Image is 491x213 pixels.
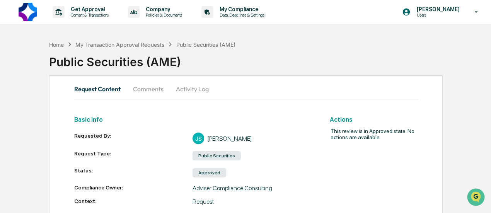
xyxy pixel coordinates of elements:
div: Approved [193,168,226,177]
p: Get Approval [65,6,113,12]
p: Company [140,6,186,12]
h2: This review is in Approved state. No actions are available. [311,128,418,140]
p: My Compliance [213,6,268,12]
img: 1746055101610-c473b297-6a78-478c-a979-82029cc54cd1 [8,59,22,73]
p: Data, Deadlines & Settings [213,12,268,18]
div: secondary tabs example [74,80,418,98]
div: Requested By: [74,133,193,144]
a: 🔎Data Lookup [5,109,52,123]
span: Attestations [64,97,96,105]
button: Start new chat [131,61,141,70]
div: Public Securities (AME) [176,41,235,48]
div: 🔎 [8,112,14,119]
h2: Basic Info [74,116,311,123]
a: 🖐️Preclearance [5,94,53,108]
div: My Transaction Approval Requests [75,41,164,48]
p: Users [411,12,464,18]
img: logo [19,3,37,21]
div: Home [49,41,64,48]
button: Request Content [74,80,127,98]
span: Preclearance [15,97,50,105]
iframe: Open customer support [466,187,487,208]
div: We're available if you need us! [26,66,98,73]
div: JS [193,133,204,144]
div: 🗄️ [56,98,62,104]
div: Start new chat [26,59,127,66]
div: Public Securities [193,151,241,160]
div: Public Securities (AME) [49,49,491,69]
div: 🖐️ [8,98,14,104]
div: Adviser Compliance Consulting [193,184,311,192]
p: Content & Transactions [65,12,113,18]
a: Powered byPylon [55,130,94,136]
span: Pylon [77,131,94,136]
button: Activity Log [170,80,215,98]
p: Policies & Documents [140,12,186,18]
button: Comments [127,80,170,98]
p: [PERSON_NAME] [411,6,464,12]
div: Request [193,198,311,205]
div: Status: [74,167,193,178]
div: Compliance Owner: [74,184,193,192]
p: How can we help? [8,16,141,28]
a: 🗄️Attestations [53,94,99,108]
span: Data Lookup [15,112,49,119]
div: Request Type: [74,150,193,161]
div: [PERSON_NAME] [207,135,252,142]
div: Context: [74,198,193,205]
h2: Actions [330,116,418,123]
